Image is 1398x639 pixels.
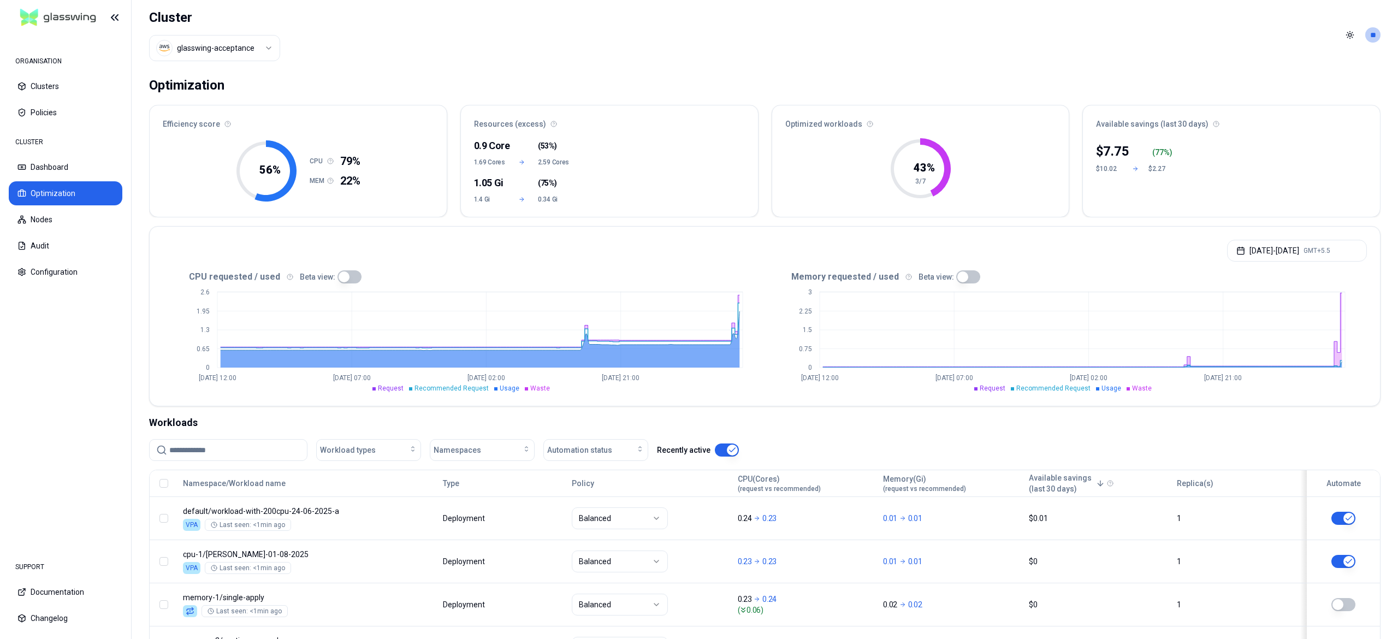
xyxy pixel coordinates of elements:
tspan: 2.6 [200,288,210,296]
tspan: 0.75 [799,345,812,353]
button: Memory(Gi)(request vs recommended) [883,472,966,494]
div: $0 [1029,556,1167,567]
p: raghav-01-08-2025 [183,549,393,560]
img: aws [159,43,170,54]
h1: CPU [310,157,327,165]
button: Audit [9,234,122,258]
label: Beta view: [919,273,954,281]
span: Usage [500,384,519,392]
tspan: [DATE] 02:00 [467,374,505,382]
div: Memory requested / used [765,270,1367,283]
p: workload-with-200cpu-24-06-2025-a [183,506,393,517]
span: 2.59 Cores [538,158,570,167]
tspan: 1.95 [197,307,210,315]
label: Recently active [657,446,710,454]
tspan: 0.65 [197,345,210,353]
button: Automation status [543,439,648,461]
button: Nodes [9,208,122,232]
button: Replica(s) [1177,472,1213,494]
div: ORGANISATION [9,50,122,72]
p: 0.23 [738,556,752,567]
button: CPU(Cores)(request vs recommended) [738,472,821,494]
div: $0.01 [1029,513,1167,524]
div: $2.27 [1148,164,1175,173]
span: (request vs recommended) [738,484,821,493]
span: Recommended Request [414,384,489,392]
button: Workload types [316,439,421,461]
tspan: [DATE] 07:00 [935,374,973,382]
button: Changelog [9,606,122,630]
span: Usage [1101,384,1121,392]
span: ( ) [538,177,557,188]
tspan: 3/7 [915,177,926,185]
span: 75% [541,177,555,188]
div: glasswing-acceptance [177,43,254,54]
p: 0.01 [908,556,922,567]
button: Dashboard [9,155,122,179]
p: 0.02 [908,599,922,610]
tspan: 0 [808,364,812,371]
div: SUPPORT [9,556,122,578]
div: Last seen: <1min ago [208,607,282,616]
div: CPU(Cores) [738,474,821,493]
tspan: [DATE] 12:00 [199,374,236,382]
div: Policy [572,478,728,489]
tspan: [DATE] 02:00 [1069,374,1107,382]
tspan: 1.3 [200,326,210,334]
span: 0.34 Gi [538,195,570,204]
button: [DATE]-[DATE]GMT+5.5 [1227,240,1367,262]
tspan: 2.25 [799,307,812,315]
div: Optimization [149,74,224,96]
div: 1.05 Gi [474,175,506,191]
span: (request vs recommended) [883,484,966,493]
p: single-apply [183,592,393,603]
div: CPU requested / used [163,270,765,283]
span: Workload types [320,445,376,455]
span: Waste [530,384,550,392]
div: Memory(Gi) [883,474,966,493]
button: Available savings(last 30 days) [1029,472,1105,494]
div: Available savings (last 30 days) [1083,105,1380,136]
div: Optimized workloads [772,105,1069,136]
div: Last seen: <1min ago [211,564,285,572]
p: 0.23 [738,594,752,605]
p: 7.75 [1103,143,1129,160]
div: 1 [1177,599,1295,610]
tspan: [DATE] 07:00 [333,374,371,382]
button: Policies [9,100,122,125]
div: Automate [1312,478,1375,489]
button: Namespace/Workload name [183,472,286,494]
div: 0.9 Core [474,138,506,153]
div: CLUSTER [9,131,122,153]
div: 1 [1177,556,1295,567]
div: 1 [1177,513,1295,524]
p: 0.24 [762,594,777,605]
button: Namespaces [430,439,535,461]
button: Configuration [9,260,122,284]
span: Request [378,384,404,392]
div: $10.02 [1096,164,1122,173]
label: Beta view: [300,273,335,281]
div: $0 [1029,599,1167,610]
img: GlassWing [16,5,100,31]
span: 79% [340,153,360,169]
span: Automation status [547,445,612,455]
tspan: 43 % [914,161,935,174]
div: Efficiency score [150,105,447,136]
p: 0.23 [762,556,777,567]
div: $ [1096,143,1129,160]
span: 53% [541,140,555,151]
button: Optimization [9,181,122,205]
div: Deployment [443,556,487,567]
span: 1.69 Cores [474,158,506,167]
span: ( 0.06 ) [738,605,874,616]
span: 22% [340,173,360,188]
tspan: 56 % [259,163,281,176]
p: 0.23 [762,513,777,524]
p: 0.24 [738,513,752,524]
span: Recommended Request [1016,384,1091,392]
div: Deployment [443,513,487,524]
button: Documentation [9,580,122,604]
tspan: [DATE] 12:00 [801,374,838,382]
span: Request [980,384,1005,392]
